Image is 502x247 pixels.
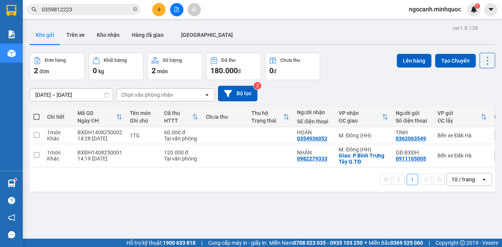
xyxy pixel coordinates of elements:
[77,118,116,124] div: Ngày ĐH
[396,129,430,135] div: TỊNH
[126,26,170,44] button: Hàng đã giao
[93,66,97,75] span: 0
[6,5,16,16] img: logo-vxr
[248,107,293,127] th: Toggle SortBy
[460,240,465,245] span: copyright
[8,49,16,57] img: warehouse-icon
[91,26,126,44] button: Kho nhận
[437,110,481,116] div: VP gửi
[488,6,494,13] span: caret-down
[269,66,273,75] span: 0
[30,89,113,101] input: Select a date range.
[164,110,192,116] div: Đã thu
[201,239,202,247] span: |
[8,197,15,204] span: question-circle
[8,30,16,38] img: solution-icon
[8,179,16,187] img: warehouse-icon
[8,214,15,221] span: notification
[77,156,122,162] div: 14:19 [DATE]
[218,86,257,101] button: Bộ lọc
[147,53,202,80] button: Số lượng2món
[130,132,156,138] div: 1TG
[451,176,475,183] div: 10 / trang
[437,132,487,138] div: Bến xe Đăk Hà
[164,118,192,124] div: HTTT
[297,156,327,162] div: 0982279333
[369,239,423,247] span: Miền Bắc
[77,110,116,116] div: Mã GD
[390,240,423,246] strong: 0369 525 060
[297,129,331,135] div: HOÀN
[164,129,198,135] div: 60.000 đ
[74,107,126,127] th: Toggle SortBy
[34,66,38,75] span: 2
[280,58,300,63] div: Chưa thu
[152,3,166,16] button: plus
[210,66,238,75] span: 180.000
[481,176,487,182] svg: open
[47,135,70,142] div: Khác
[47,156,70,162] div: Khác
[47,114,70,120] div: Chi tiết
[265,53,320,80] button: Chưa thu0đ
[47,149,70,156] div: 1 món
[396,110,430,116] div: Người gửi
[206,114,244,120] div: Chưa thu
[14,178,17,181] sup: 1
[407,174,418,185] button: 1
[88,53,144,80] button: Khối lượng0kg
[160,107,202,127] th: Toggle SortBy
[77,129,122,135] div: BXĐH1408250002
[297,149,331,156] div: NHÂN
[30,26,60,44] button: Kho gửi
[434,107,491,127] th: Toggle SortBy
[164,135,198,142] div: Tại văn phòng
[39,68,49,74] span: đơn
[254,82,261,90] sup: 2
[206,53,261,80] button: Đã thu180.000đ
[339,110,382,116] div: VP nhận
[174,7,179,12] span: file-add
[60,26,91,44] button: Trên xe
[98,68,104,74] span: kg
[170,3,183,16] button: file-add
[335,107,392,127] th: Toggle SortBy
[188,3,201,16] button: aim
[130,118,156,124] div: Ghi chú
[163,240,196,246] strong: 1900 633 818
[156,7,162,12] span: plus
[297,109,331,115] div: Người nhận
[470,6,477,13] img: icon-new-feature
[435,54,476,68] button: Tạo Chuyến
[396,156,426,162] div: 0911105005
[297,118,331,124] div: Số điện thoại
[104,58,127,63] div: Khối lượng
[208,239,267,247] span: Cung cấp máy in - giấy in:
[163,58,182,63] div: Số lượng
[42,5,131,14] input: Tìm tên, số ĐT hoặc mã đơn
[396,149,430,156] div: GĐ BXĐH
[157,68,168,74] span: món
[397,54,431,68] button: Lên hàng
[251,110,283,116] div: Thu hộ
[396,135,426,142] div: 0362063549
[32,7,37,12] span: search
[164,156,198,162] div: Tại văn phòng
[130,110,156,116] div: Tên món
[269,239,363,247] span: Miền Nam
[396,118,430,124] div: Số điện thoại
[126,239,196,247] span: Hỗ trợ kỹ thuật:
[30,53,85,80] button: Đơn hàng2đơn
[251,118,283,124] div: Trạng thái
[133,6,137,13] span: close-circle
[77,135,122,142] div: 14:28 [DATE]
[437,153,487,159] div: Bến xe Đăk Hà
[238,68,241,74] span: đ
[191,7,197,12] span: aim
[181,32,233,38] span: [GEOGRAPHIC_DATA]
[8,231,15,238] span: message
[293,240,363,246] strong: 0708 023 035 - 0935 103 250
[152,66,156,75] span: 2
[297,135,327,142] div: 0354936052
[453,24,478,32] div: ver 1.8.138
